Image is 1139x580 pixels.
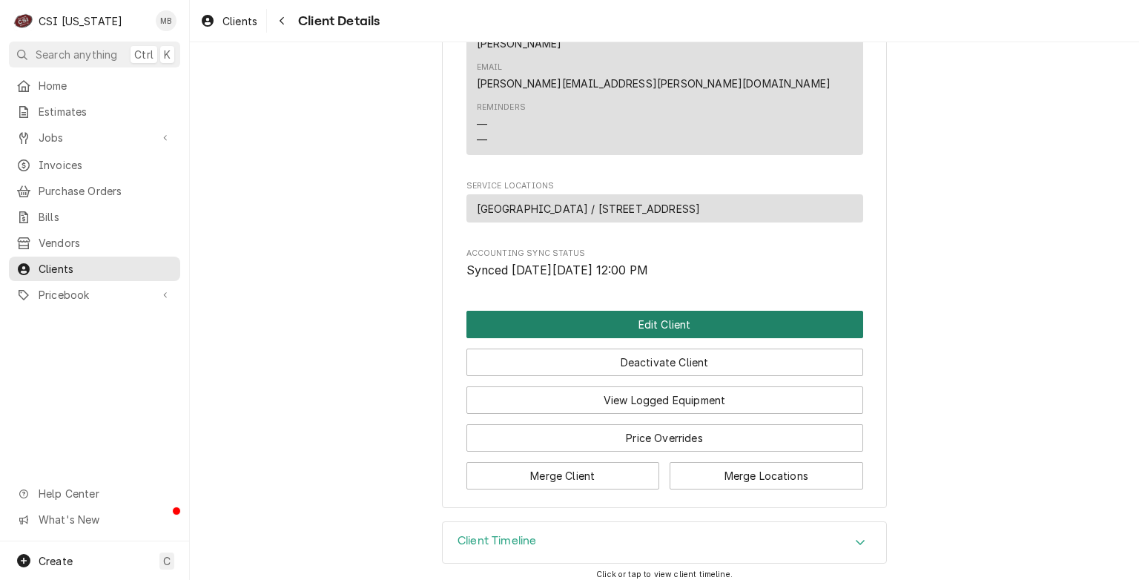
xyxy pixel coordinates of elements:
div: Accounting Sync Status [466,248,863,280]
a: Go to Help Center [9,481,180,506]
button: Edit Client [466,311,863,338]
a: Go to Pricebook [9,283,180,307]
div: MB [156,10,176,31]
div: CSI [US_STATE] [39,13,122,29]
span: Pricebook [39,287,151,303]
div: — [477,132,487,148]
button: Accordion Details Expand Trigger [443,522,886,564]
div: Service Locations [466,180,863,230]
div: C [13,10,34,31]
div: Reminders [477,102,526,113]
span: Home [39,78,173,93]
span: Accounting Sync Status [466,248,863,260]
h3: Client Timeline [458,534,536,548]
span: K [164,47,171,62]
a: Clients [194,9,263,33]
button: Deactivate Client [466,349,863,376]
span: Accounting Sync Status [466,262,863,280]
div: Accordion Header [443,522,886,564]
div: Email [477,62,503,73]
span: Purchase Orders [39,183,173,199]
div: Button Group Row [466,311,863,338]
span: Search anything [36,47,117,62]
button: Navigate back [270,9,294,33]
a: Vendors [9,231,180,255]
span: Bills [39,209,173,225]
span: C [163,553,171,569]
span: Create [39,555,73,567]
button: Merge Locations [670,462,863,490]
span: Vendors [39,235,173,251]
div: Client Timeline [442,521,887,564]
div: CSI Kentucky's Avatar [13,10,34,31]
a: Go to What's New [9,507,180,532]
div: [PERSON_NAME] [477,36,562,51]
button: Merge Client [466,462,660,490]
span: Estimates [39,104,173,119]
a: Home [9,73,180,98]
a: Invoices [9,153,180,177]
button: Price Overrides [466,424,863,452]
div: Button Group Row [466,452,863,490]
span: Click or tap to view client timeline. [596,570,733,579]
button: Search anythingCtrlK [9,42,180,67]
span: Clients [222,13,257,29]
span: Clients [39,261,173,277]
div: Button Group Row [466,376,863,414]
span: Jobs [39,130,151,145]
div: — [477,116,487,132]
a: Go to Jobs [9,125,180,150]
div: Button Group [466,311,863,490]
button: View Logged Equipment [466,386,863,414]
span: Synced [DATE][DATE] 12:00 PM [466,263,648,277]
span: Ctrl [134,47,153,62]
div: Email [477,62,831,91]
div: Reminders [477,102,526,147]
a: Estimates [9,99,180,124]
a: Clients [9,257,180,281]
div: Button Group Row [466,414,863,452]
span: Help Center [39,486,171,501]
div: Matt Brewington's Avatar [156,10,176,31]
span: Service Locations [466,180,863,192]
span: [GEOGRAPHIC_DATA] / [STREET_ADDRESS] [477,201,701,217]
span: Client Details [294,11,380,31]
span: What's New [39,512,171,527]
div: Service Location [466,194,863,223]
span: Invoices [39,157,173,173]
div: Button Group Row [466,338,863,376]
a: [PERSON_NAME][EMAIL_ADDRESS][PERSON_NAME][DOMAIN_NAME] [477,77,831,90]
div: Service Locations List [466,194,863,229]
a: Bills [9,205,180,229]
a: Purchase Orders [9,179,180,203]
